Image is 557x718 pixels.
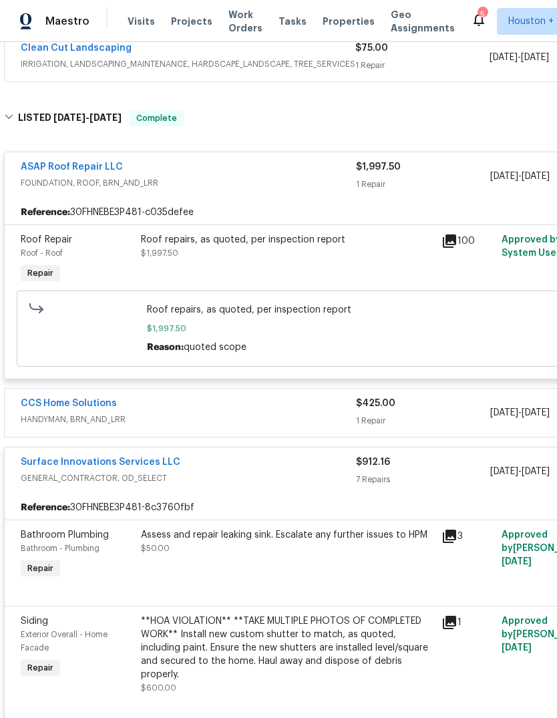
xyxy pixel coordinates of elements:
[502,643,532,653] span: [DATE]
[141,249,178,257] span: $1,997.50
[45,15,89,28] span: Maestro
[141,233,433,246] div: Roof repairs, as quoted, per inspection report
[490,467,518,476] span: [DATE]
[22,266,59,280] span: Repair
[21,206,70,219] b: Reference:
[356,458,390,467] span: $912.16
[21,544,100,552] span: Bathroom - Plumbing
[21,472,356,485] span: GENERAL_CONTRACTOR, OD_SELECT
[21,530,109,540] span: Bathroom Plumbing
[228,8,262,35] span: Work Orders
[478,8,487,21] div: 5
[522,408,550,417] span: [DATE]
[391,8,455,35] span: Geo Assignments
[171,15,212,28] span: Projects
[356,178,490,191] div: 1 Repair
[21,616,48,626] span: Siding
[356,414,490,427] div: 1 Repair
[441,528,494,544] div: 3
[490,172,518,181] span: [DATE]
[147,343,184,352] span: Reason:
[21,235,72,244] span: Roof Repair
[21,458,180,467] a: Surface Innovations Services LLC
[184,343,246,352] span: quoted scope
[278,17,307,26] span: Tasks
[490,408,518,417] span: [DATE]
[141,528,433,542] div: Assess and repair leaking sink. Escalate any further issues to HPM
[141,544,170,552] span: $50.00
[22,562,59,575] span: Repair
[522,467,550,476] span: [DATE]
[441,614,494,631] div: 1
[18,110,122,126] h6: LISTED
[22,661,59,675] span: Repair
[521,53,549,62] span: [DATE]
[355,59,489,72] div: 1 Repair
[490,51,549,64] span: -
[323,15,375,28] span: Properties
[128,15,155,28] span: Visits
[141,684,176,692] span: $600.00
[356,473,490,486] div: 7 Repairs
[21,631,108,652] span: Exterior Overall - Home Facade
[21,176,356,190] span: FOUNDATION, ROOF, BRN_AND_LRR
[502,557,532,566] span: [DATE]
[355,43,388,53] span: $75.00
[522,172,550,181] span: [DATE]
[89,113,122,122] span: [DATE]
[490,53,518,62] span: [DATE]
[21,249,63,257] span: Roof - Roof
[141,614,433,681] div: **HOA VIOLATION** **TAKE MULTIPLE PHOTOS OF COMPLETED WORK** Install new custom shutter to match,...
[21,501,70,514] b: Reference:
[21,43,132,53] a: Clean Cut Landscaping
[490,465,550,478] span: -
[21,413,356,426] span: HANDYMAN, BRN_AND_LRR
[490,406,550,419] span: -
[53,113,85,122] span: [DATE]
[131,112,182,125] span: Complete
[21,162,123,172] a: ASAP Roof Repair LLC
[356,162,401,172] span: $1,997.50
[21,399,117,408] a: CCS Home Solutions
[21,57,355,71] span: IRRIGATION, LANDSCAPING_MAINTENANCE, HARDSCAPE_LANDSCAPE, TREE_SERVICES
[53,113,122,122] span: -
[490,170,550,183] span: -
[356,399,395,408] span: $425.00
[441,233,494,249] div: 100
